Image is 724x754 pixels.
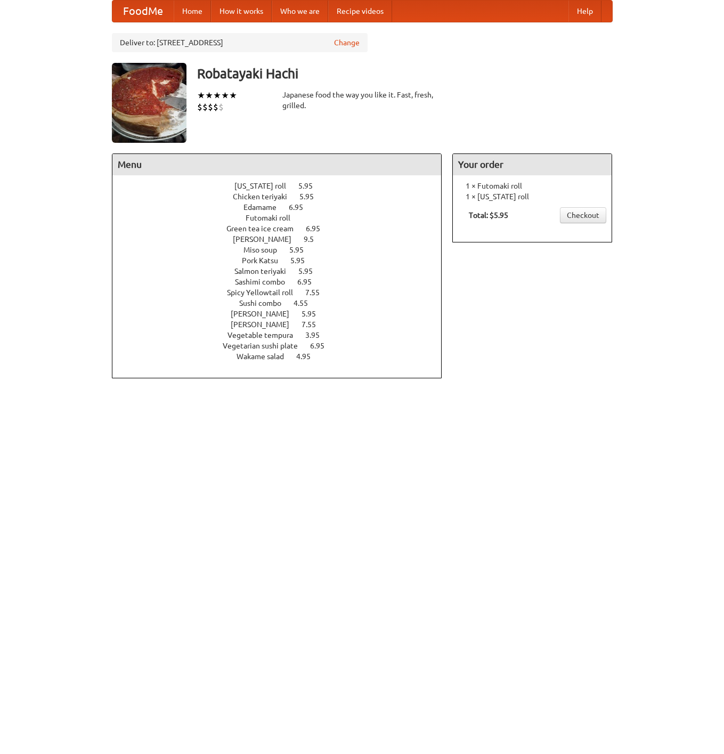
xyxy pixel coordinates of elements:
[223,342,308,350] span: Vegetarian sushi plate
[231,320,336,329] a: [PERSON_NAME] 7.55
[453,154,612,175] h4: Your order
[231,310,336,318] a: [PERSON_NAME] 5.95
[299,192,324,201] span: 5.95
[234,267,332,275] a: Salmon teriyaki 5.95
[227,331,339,339] a: Vegetable tempura 3.95
[234,182,332,190] a: [US_STATE] roll 5.95
[242,256,324,265] a: Pork Katsu 5.95
[226,224,304,233] span: Green tea ice cream
[289,246,314,254] span: 5.95
[112,33,368,52] div: Deliver to: [STREET_ADDRESS]
[234,182,297,190] span: [US_STATE] roll
[235,278,331,286] a: Sashimi combo 6.95
[239,299,292,307] span: Sushi combo
[305,331,330,339] span: 3.95
[197,63,613,84] h3: Robatayaki Hachi
[246,214,301,222] span: Futomaki roll
[223,342,344,350] a: Vegetarian sushi plate 6.95
[231,320,300,329] span: [PERSON_NAME]
[213,101,218,113] li: $
[243,203,323,212] a: Edamame 6.95
[112,154,442,175] h4: Menu
[233,235,333,244] a: [PERSON_NAME] 9.5
[458,181,606,191] li: 1 × Futomaki roll
[227,331,304,339] span: Vegetable tempura
[205,90,213,101] li: ★
[294,299,319,307] span: 4.55
[296,352,321,361] span: 4.95
[234,267,297,275] span: Salmon teriyaki
[231,310,300,318] span: [PERSON_NAME]
[469,211,508,220] b: Total: $5.95
[233,192,333,201] a: Chicken teriyaki 5.95
[239,299,328,307] a: Sushi combo 4.55
[213,90,221,101] li: ★
[304,235,324,244] span: 9.5
[334,37,360,48] a: Change
[242,256,289,265] span: Pork Katsu
[458,191,606,202] li: 1 × [US_STATE] roll
[310,342,335,350] span: 6.95
[218,101,224,113] li: $
[560,207,606,223] a: Checkout
[305,288,330,297] span: 7.55
[237,352,330,361] a: Wakame salad 4.95
[227,288,339,297] a: Spicy Yellowtail roll 7.55
[328,1,392,22] a: Recipe videos
[197,90,205,101] li: ★
[227,288,304,297] span: Spicy Yellowtail roll
[226,224,340,233] a: Green tea ice cream 6.95
[298,267,323,275] span: 5.95
[202,101,208,113] li: $
[302,320,327,329] span: 7.55
[233,235,302,244] span: [PERSON_NAME]
[112,1,174,22] a: FoodMe
[272,1,328,22] a: Who we are
[233,192,298,201] span: Chicken teriyaki
[235,278,296,286] span: Sashimi combo
[297,278,322,286] span: 6.95
[221,90,229,101] li: ★
[229,90,237,101] li: ★
[243,203,287,212] span: Edamame
[211,1,272,22] a: How it works
[298,182,323,190] span: 5.95
[243,246,288,254] span: Miso soup
[290,256,315,265] span: 5.95
[246,214,321,222] a: Futomaki roll
[174,1,211,22] a: Home
[289,203,314,212] span: 6.95
[282,90,442,111] div: Japanese food the way you like it. Fast, fresh, grilled.
[302,310,327,318] span: 5.95
[208,101,213,113] li: $
[112,63,186,143] img: angular.jpg
[306,224,331,233] span: 6.95
[243,246,323,254] a: Miso soup 5.95
[568,1,601,22] a: Help
[197,101,202,113] li: $
[237,352,295,361] span: Wakame salad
